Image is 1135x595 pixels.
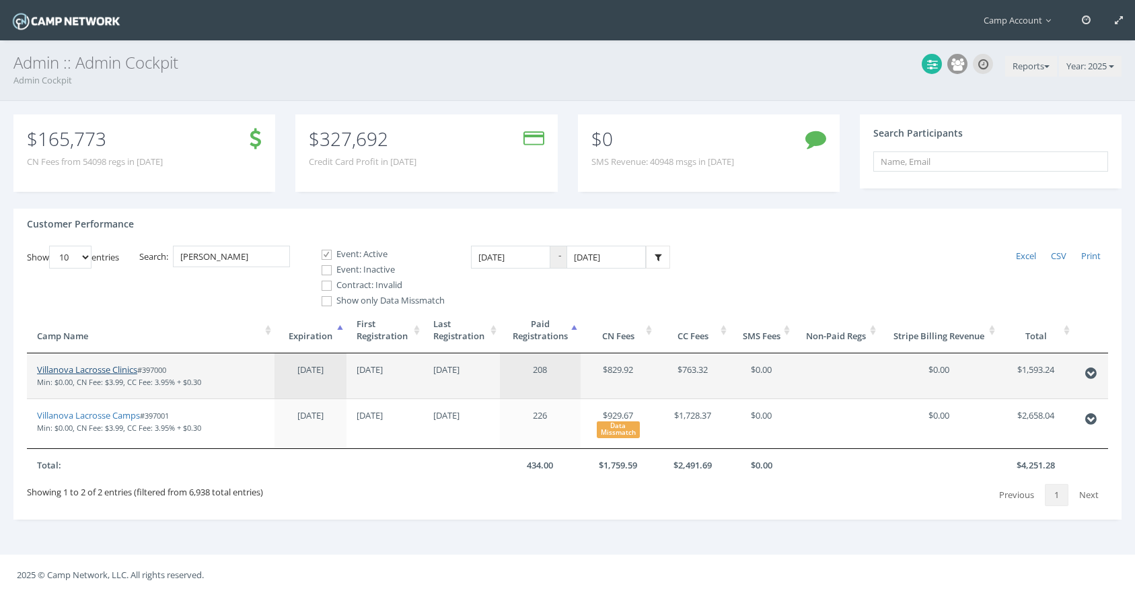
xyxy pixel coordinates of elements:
span: Print [1081,250,1101,262]
th: FirstRegistration: activate to sort column ascending [346,308,423,353]
div: Showing 1 to 2 of 2 entries (filtered from 6,938 total entries) [27,481,263,499]
th: CN Fees: activate to sort column ascending [581,308,655,353]
a: Print [1074,246,1108,267]
label: Search: [139,246,290,268]
div: Data Missmatch [597,421,640,438]
a: Villanova Lacrosse Camps [37,409,140,421]
span: Credit Card Profit in [DATE] [309,155,416,168]
th: Total: activate to sort column ascending [998,308,1073,353]
th: Non-Paid Regs: activate to sort column ascending [793,308,879,353]
span: SMS Revenue: 40948 msgs in [DATE] [591,155,734,168]
td: $829.92 [581,353,655,398]
th: Total: [27,448,274,482]
label: Event: Active [310,248,445,261]
td: [DATE] [346,398,423,448]
label: Contract: Invalid [310,279,445,292]
span: 327,692 [320,126,388,151]
td: $1,728.37 [655,398,730,448]
label: Event: Inactive [310,263,445,277]
a: Villanova Lacrosse Clinics [37,363,137,376]
a: Admin Cockpit [13,74,72,86]
span: [DATE] [297,363,324,376]
td: 208 [500,353,581,398]
td: [DATE] [423,353,500,398]
a: Next [1070,484,1108,507]
td: $1,593.24 [998,353,1073,398]
th: CC Fees: activate to sort column ascending [655,308,730,353]
th: $0.00 [730,448,793,482]
span: $0 [591,126,613,151]
td: $0.00 [730,398,793,448]
a: Excel [1009,246,1044,267]
img: Camp Network [10,9,122,33]
th: Camp Name: activate to sort column ascending [27,308,274,353]
td: $0.00 [879,398,998,448]
h4: Search Participants [873,128,963,138]
th: $1,759.59 [581,448,655,482]
span: [DATE] [297,409,324,421]
input: Date Range: From [471,246,550,269]
a: 1 [1045,484,1068,507]
input: Date Range: To [566,246,646,269]
th: $4,251.28 [998,448,1073,482]
span: Camp Account [984,14,1058,26]
a: CSV [1044,246,1074,267]
td: $763.32 [655,353,730,398]
label: Show only Data Missmatch [310,294,445,308]
td: $0.00 [730,353,793,398]
p: 2025 © Camp Network, LLC. All rights reserved. [17,567,1118,582]
td: $0.00 [879,353,998,398]
button: Reports [1005,56,1057,77]
input: Name, Email [873,151,1108,172]
span: Excel [1016,250,1036,262]
th: Expiration: activate to sort column descending [274,308,346,353]
th: $2,491.69 [655,448,730,482]
td: $929.67 [581,398,655,448]
select: Showentries [49,246,91,269]
button: Year: 2025 [1059,56,1122,77]
th: Stripe Billing Revenue: activate to sort column ascending [879,308,998,353]
span: 165,773 [38,126,106,151]
td: [DATE] [423,398,500,448]
p: $ [27,131,163,146]
th: PaidRegistrations: activate to sort column ascending [500,308,581,353]
td: $2,658.04 [998,398,1073,448]
h4: Customer Performance [27,219,134,229]
label: Show entries [27,246,119,269]
span: CSV [1051,250,1066,262]
td: 226 [500,398,581,448]
td: [DATE] [346,353,423,398]
p: $ [309,131,416,146]
span: - [550,246,566,269]
th: SMS Fees: activate to sort column ascending [730,308,793,353]
a: Previous [990,484,1044,507]
input: Search: [173,246,290,268]
h3: Admin :: Admin Cockpit [13,54,1122,71]
span: CN Fees from 54098 regs in [DATE] [27,155,163,168]
th: LastRegistration: activate to sort column ascending [423,308,500,353]
th: 434.00 [500,448,581,482]
span: Year: 2025 [1066,60,1107,72]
